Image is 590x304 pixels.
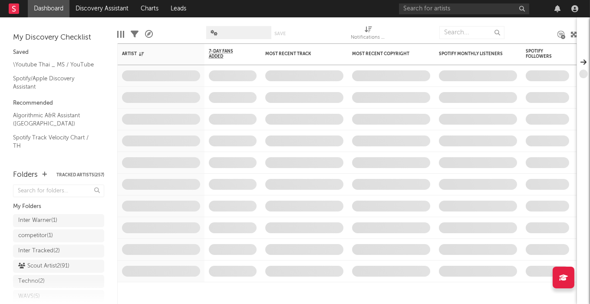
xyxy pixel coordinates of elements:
a: Inter Tracked(2) [13,245,104,258]
a: WAVS(5) [13,290,104,303]
a: Techno(2) [13,275,104,288]
div: Saved [13,47,104,58]
button: Tracked Artists(257) [56,173,104,177]
div: Recommended [13,98,104,109]
div: Most Recent Copyright [352,51,417,56]
div: Techno ( 2 ) [18,276,45,287]
div: Spotify Monthly Listeners [439,51,504,56]
div: Spotify Followers [526,49,556,59]
div: My Folders [13,202,104,212]
div: competitor ( 1 ) [18,231,53,241]
div: My Discovery Checklist [13,33,104,43]
input: Search for folders... [13,185,104,197]
span: 7-Day Fans Added [209,49,244,59]
div: Filters [131,22,138,47]
div: Inter Tracked ( 2 ) [18,246,60,256]
div: Most Recent Track [265,51,330,56]
input: Search... [439,26,504,39]
a: Algorithmic A&R Assistant ([GEOGRAPHIC_DATA]) [13,111,96,129]
div: Notifications (Artist) [351,22,386,47]
div: Artist [122,51,187,56]
a: competitor(1) [13,229,104,242]
div: Scout Artist2 ( 91 ) [18,261,69,271]
a: \Youtube Thai _ MS / YouTube [13,60,96,69]
div: Folders [13,170,38,180]
div: Inter Warner ( 1 ) [18,215,57,226]
input: Search for artists [399,3,529,14]
button: Save [274,31,286,36]
div: Edit Columns [117,22,124,47]
div: A&R Pipeline [145,22,153,47]
a: Scout Artist2(91) [13,260,104,273]
a: Inter Warner(1) [13,214,104,227]
div: WAVS ( 5 ) [18,291,40,302]
a: Spotify Track Velocity Chart / TH [13,133,96,151]
div: Notifications (Artist) [351,33,386,43]
a: Spotify/Apple Discovery Assistant [13,74,96,92]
